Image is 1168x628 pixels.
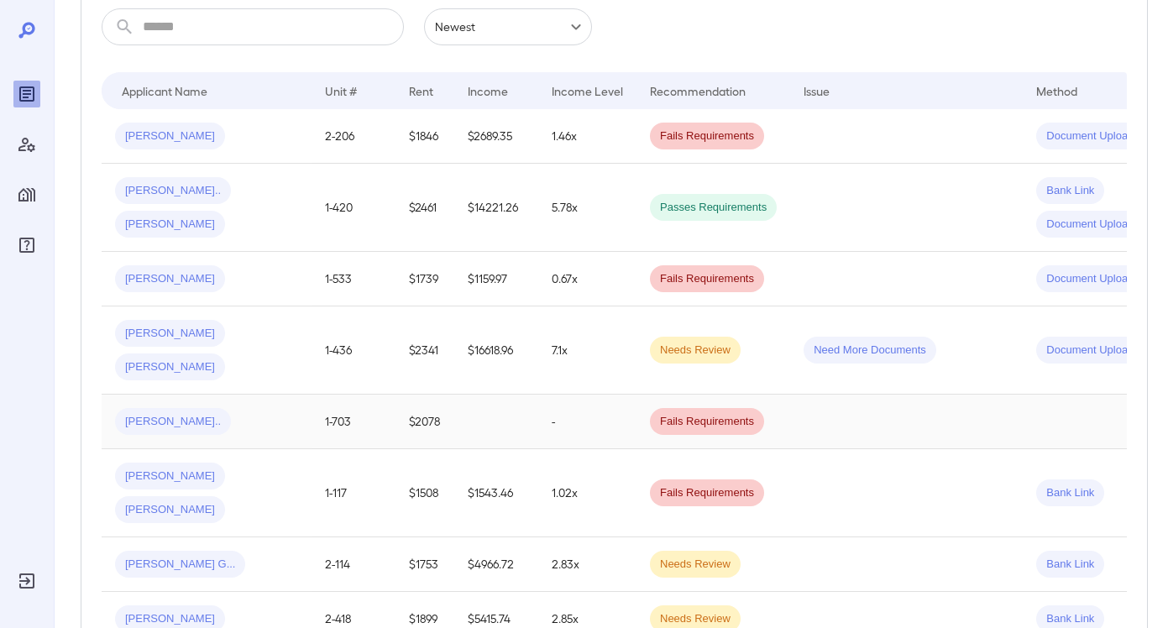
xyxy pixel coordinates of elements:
[325,81,357,101] div: Unit #
[13,181,40,208] div: Manage Properties
[538,109,636,164] td: 1.46x
[395,449,454,537] td: $1508
[115,611,225,627] span: [PERSON_NAME]
[1036,557,1104,573] span: Bank Link
[538,306,636,395] td: 7.1x
[395,109,454,164] td: $1846
[454,164,538,252] td: $14221.26
[115,217,225,233] span: [PERSON_NAME]
[115,326,225,342] span: [PERSON_NAME]
[312,395,395,449] td: 1-703
[409,81,436,101] div: Rent
[650,271,764,287] span: Fails Requirements
[1036,183,1104,199] span: Bank Link
[13,232,40,259] div: FAQ
[115,271,225,287] span: [PERSON_NAME]
[115,468,225,484] span: [PERSON_NAME]
[468,81,508,101] div: Income
[312,109,395,164] td: 2-206
[115,502,225,518] span: [PERSON_NAME]
[312,252,395,306] td: 1-533
[115,414,231,430] span: [PERSON_NAME]..
[312,537,395,592] td: 2-114
[650,414,764,430] span: Fails Requirements
[538,252,636,306] td: 0.67x
[454,109,538,164] td: $2689.35
[1036,485,1104,501] span: Bank Link
[115,557,245,573] span: [PERSON_NAME] G...
[454,306,538,395] td: $16618.96
[650,81,746,101] div: Recommendation
[1036,81,1077,101] div: Method
[650,200,777,216] span: Passes Requirements
[13,81,40,107] div: Reports
[650,343,741,358] span: Needs Review
[454,537,538,592] td: $4966.72
[1036,217,1144,233] span: Document Upload
[650,557,741,573] span: Needs Review
[552,81,623,101] div: Income Level
[650,485,764,501] span: Fails Requirements
[115,128,225,144] span: [PERSON_NAME]
[538,449,636,537] td: 1.02x
[395,164,454,252] td: $2461
[395,306,454,395] td: $2341
[1036,271,1144,287] span: Document Upload
[395,537,454,592] td: $1753
[312,449,395,537] td: 1-117
[1036,611,1104,627] span: Bank Link
[312,306,395,395] td: 1-436
[454,252,538,306] td: $1159.97
[804,343,936,358] span: Need More Documents
[115,183,231,199] span: [PERSON_NAME]..
[650,128,764,144] span: Fails Requirements
[1036,128,1144,144] span: Document Upload
[424,8,592,45] div: Newest
[650,611,741,627] span: Needs Review
[13,568,40,594] div: Log Out
[1036,343,1144,358] span: Document Upload
[395,395,454,449] td: $2078
[538,395,636,449] td: -
[538,537,636,592] td: 2.83x
[454,449,538,537] td: $1543.46
[13,131,40,158] div: Manage Users
[122,81,207,101] div: Applicant Name
[804,81,830,101] div: Issue
[312,164,395,252] td: 1-420
[395,252,454,306] td: $1739
[115,359,225,375] span: [PERSON_NAME]
[538,164,636,252] td: 5.78x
